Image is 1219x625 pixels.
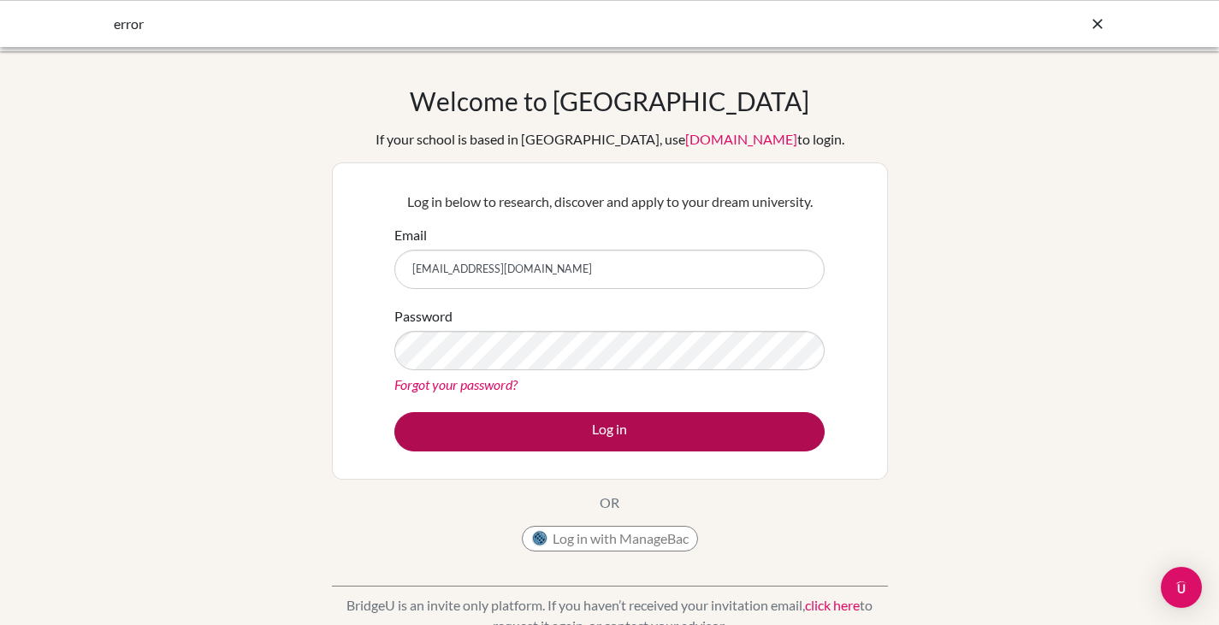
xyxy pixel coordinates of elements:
label: Password [394,306,453,327]
div: If your school is based in [GEOGRAPHIC_DATA], use to login. [376,129,844,150]
label: Email [394,225,427,245]
h1: Welcome to [GEOGRAPHIC_DATA] [410,85,809,116]
a: Forgot your password? [394,376,518,392]
button: Log in [394,412,825,451]
a: click here [805,597,860,613]
div: Open Intercom Messenger [1161,567,1202,608]
div: error [114,14,849,34]
p: OR [600,492,619,513]
p: Log in below to research, discover and apply to your dream university. [394,192,825,212]
a: [DOMAIN_NAME] [685,131,797,147]
button: Log in with ManageBac [522,526,698,551]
